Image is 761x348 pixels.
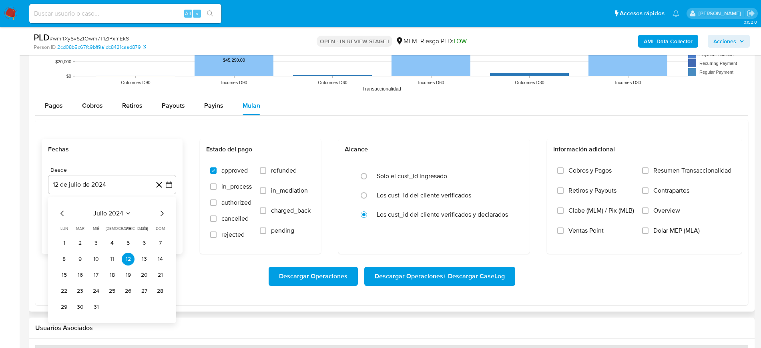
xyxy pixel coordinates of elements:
h2: Usuarios Asociados [35,324,748,332]
p: diego.gardunorosas@mercadolibre.com.mx [699,10,744,17]
span: s [196,10,198,17]
span: LOW [454,36,467,46]
button: Acciones [708,35,750,48]
b: AML Data Collector [644,35,693,48]
span: Alt [185,10,191,17]
button: search-icon [202,8,218,19]
input: Buscar usuario o caso... [29,8,221,19]
span: Riesgo PLD: [420,37,467,46]
span: Accesos rápidos [620,9,665,18]
a: 2cd08b5c67fc9bff9a1dc8421caad879 [57,44,146,51]
a: Notificaciones [673,10,679,17]
span: 3.152.0 [744,19,757,25]
b: PLD [34,31,50,44]
a: Salir [747,9,755,18]
p: OPEN - IN REVIEW STAGE I [317,36,392,47]
span: Acciones [713,35,736,48]
button: AML Data Collector [638,35,698,48]
div: MLM [396,37,417,46]
span: # wm4XySv6ZtOwm7T1ZlPxmEkS [50,34,129,42]
b: Person ID [34,44,56,51]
